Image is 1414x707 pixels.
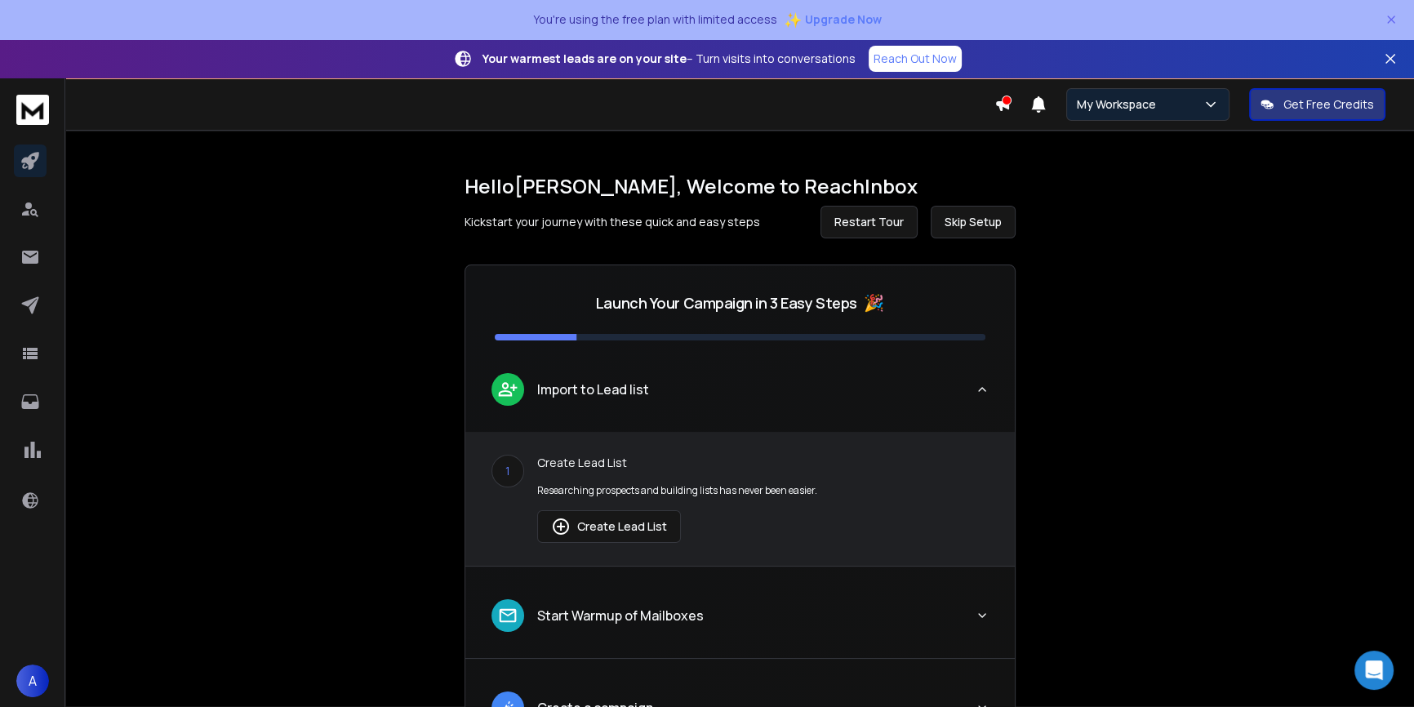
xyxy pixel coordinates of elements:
p: Launch Your Campaign in 3 Easy Steps [596,291,857,314]
p: My Workspace [1077,96,1163,113]
span: Skip Setup [945,214,1002,230]
a: Reach Out Now [869,46,962,72]
div: 1 [491,455,524,487]
img: logo [16,95,49,125]
button: A [16,665,49,697]
p: Start Warmup of Mailboxes [537,606,704,625]
button: Get Free Credits [1249,88,1385,121]
span: 🎉 [864,291,884,314]
img: lead [497,605,518,626]
button: leadStart Warmup of Mailboxes [465,586,1015,658]
span: ✨ [784,8,802,31]
p: – Turn visits into conversations [482,51,856,67]
button: Restart Tour [820,206,918,238]
img: lead [551,517,571,536]
button: leadImport to Lead list [465,360,1015,432]
h1: Hello [PERSON_NAME] , Welcome to ReachInbox [465,173,1016,199]
span: Upgrade Now [805,11,882,28]
button: ✨Upgrade Now [784,3,882,36]
img: lead [497,379,518,399]
p: Reach Out Now [874,51,957,67]
div: Open Intercom Messenger [1354,651,1394,690]
strong: Your warmest leads are on your site [482,51,687,66]
p: Kickstart your journey with these quick and easy steps [465,214,760,230]
p: Get Free Credits [1283,96,1374,113]
button: Skip Setup [931,206,1016,238]
p: Researching prospects and building lists has never been easier. [537,484,989,497]
p: You're using the free plan with limited access [533,11,777,28]
div: leadImport to Lead list [465,432,1015,566]
button: Create Lead List [537,510,681,543]
p: Import to Lead list [537,380,649,399]
p: Create Lead List [537,455,989,471]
